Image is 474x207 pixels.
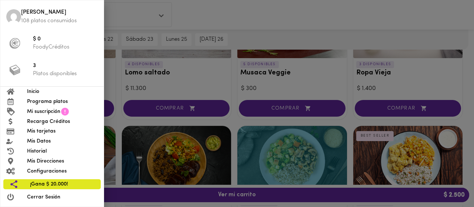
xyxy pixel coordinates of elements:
p: 108 platos consumidos [21,17,98,25]
img: platos_menu.png [9,64,20,76]
span: Inicio [27,88,98,96]
span: Mis Direcciones [27,157,98,165]
p: FoodyCréditos [33,43,98,51]
iframe: Messagebird Livechat Widget [431,164,467,200]
span: Programa platos [27,98,98,106]
img: foody-creditos-black.png [9,38,20,49]
span: $ 0 [33,35,98,44]
span: Recarga Créditos [27,118,98,126]
span: Mi suscripción [27,108,60,116]
span: Configuraciones [27,167,98,175]
span: 3 [33,62,98,70]
span: ¡Gana $ 20.000! [30,180,95,188]
p: Platos disponibles [33,70,98,78]
span: [PERSON_NAME] [21,9,98,17]
span: Mis Datos [27,137,98,145]
span: Mis tarjetas [27,127,98,135]
span: Historial [27,147,98,155]
span: Cerrar Sesión [27,193,98,201]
